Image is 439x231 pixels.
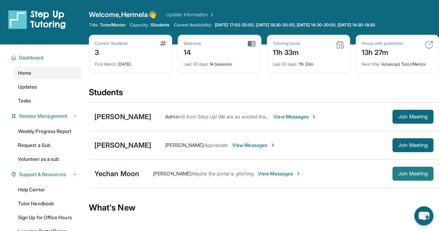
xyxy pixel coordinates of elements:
button: chat-button [414,206,433,225]
div: Sessions [184,41,201,46]
a: Sign Up for Office Hours [14,211,82,224]
div: [DATE] [95,57,166,67]
span: Join Meeting [398,172,428,176]
button: Join Meeting [392,167,433,181]
div: What's New [89,192,439,223]
span: Admin : [165,114,180,119]
span: Join Meeting [398,115,428,119]
span: [DATE] 17:00-20:00, [DATE] 18:30-20:00, [DATE] 14:30-20:00, [DATE] 14:30-18:30 [215,22,375,28]
span: Dashboard [19,54,44,61]
div: Students [89,87,439,102]
span: Maybe the portal is glitching [192,171,254,176]
a: Update Information [166,11,215,18]
img: card [336,41,344,49]
span: Updates [18,83,37,90]
button: Dashboard [16,54,78,61]
span: Welcome, Hermela 👋 [89,10,157,19]
span: Title: [89,22,99,28]
span: First Match : [95,61,117,67]
div: Tutoring hours [273,41,301,46]
span: Tutor/Mentor [100,22,126,28]
span: Join Meeting [398,143,428,147]
div: 11h 33m [273,57,344,67]
a: Tutor Handbook [14,197,82,210]
img: card [425,41,433,49]
img: card [248,41,255,47]
a: Request a Sub [14,139,82,151]
img: logo [8,10,66,29]
a: Volunteer as a sub [14,153,82,165]
span: Support & Resources [19,171,66,178]
a: Updates [14,81,82,93]
div: 11h 33m [273,46,301,57]
span: Next title : [362,61,380,67]
button: Join Meeting [392,110,433,124]
span: [PERSON_NAME] : [165,142,204,148]
div: 14 [184,46,201,57]
a: Help Center [14,183,82,196]
a: Weekly Progress Report [14,125,82,138]
span: Last 30 days : [184,61,209,67]
span: Capacity: [130,22,149,28]
div: Hours until promotion [362,41,403,46]
img: Chevron-Right [270,142,276,148]
span: View Messages [232,142,276,149]
span: [PERSON_NAME] : [153,171,192,176]
img: Chevron-Right [311,114,317,119]
span: Appreciate [204,142,228,148]
span: 1 Students [150,22,170,28]
img: Chevron Right [208,11,215,18]
div: [PERSON_NAME] [94,140,151,150]
div: Current Students [95,41,128,46]
div: [PERSON_NAME] [94,112,151,122]
span: Last 30 days : [273,61,298,67]
img: card [160,41,166,46]
div: 13h 27m [362,46,403,57]
span: Current Availability: [174,22,212,28]
button: Support & Resources [16,171,78,178]
img: Chevron-Right [296,171,301,176]
div: 3 [95,46,128,57]
div: Yechan Moon [94,169,139,179]
a: Tasks [14,94,82,107]
button: Join Meeting [392,138,433,152]
span: Session Management [19,113,67,119]
span: View Messages [258,170,301,177]
span: Tasks [18,97,31,104]
span: View Messages [273,113,317,120]
a: Home [14,67,82,79]
span: Home [18,69,31,76]
div: Advanced Tutor/Mentor [362,57,433,67]
button: Session Management [16,113,78,119]
a: [DATE] 17:00-20:00, [DATE] 18:30-20:00, [DATE] 14:30-20:00, [DATE] 14:30-18:30 [213,22,377,28]
div: 14 Sessions [184,57,255,67]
